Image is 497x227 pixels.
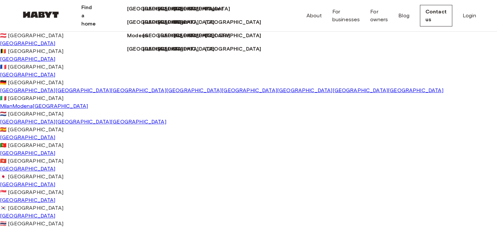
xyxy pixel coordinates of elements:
img: Habyt [21,11,60,18]
a: [GEOGRAPHIC_DATA] [205,18,268,26]
a: [GEOGRAPHIC_DATA] [143,45,206,53]
font: [GEOGRAPHIC_DATA] [8,95,63,101]
a: Modena [127,32,154,40]
a: [GEOGRAPHIC_DATA] [205,32,268,40]
font: [GEOGRAPHIC_DATA] [8,79,63,86]
font: [GEOGRAPHIC_DATA] [143,19,199,25]
a: [GEOGRAPHIC_DATA] [332,87,388,93]
a: [GEOGRAPHIC_DATA] [111,119,166,125]
font: [GEOGRAPHIC_DATA] [8,48,63,54]
a: For owners [370,8,388,24]
a: Phuket [205,5,230,13]
a: Login [463,12,476,20]
font: [GEOGRAPHIC_DATA] [8,64,63,70]
a: [GEOGRAPHIC_DATA] [222,87,277,93]
font: [GEOGRAPHIC_DATA] [8,189,63,195]
a: [GEOGRAPHIC_DATA] [158,18,221,26]
font: [GEOGRAPHIC_DATA] [8,142,63,148]
font: [GEOGRAPHIC_DATA] [158,46,214,52]
a: [GEOGRAPHIC_DATA] [143,32,206,40]
a: Milan [174,18,194,26]
font: [GEOGRAPHIC_DATA] [205,32,261,39]
a: [GEOGRAPHIC_DATA] [166,87,222,93]
a: [GEOGRAPHIC_DATA] [127,45,190,53]
font: [GEOGRAPHIC_DATA] [205,19,261,25]
font: [GEOGRAPHIC_DATA] [158,32,214,39]
font: For businesses [332,8,360,23]
font: Contact us [425,8,447,23]
font: [GEOGRAPHIC_DATA] [143,32,199,39]
font: [GEOGRAPHIC_DATA] [8,205,63,211]
font: [GEOGRAPHIC_DATA] [127,46,183,52]
font: [GEOGRAPHIC_DATA] [127,19,183,25]
a: [GEOGRAPHIC_DATA] [143,18,206,26]
a: [GEOGRAPHIC_DATA] [205,45,268,53]
font: [GEOGRAPHIC_DATA] [8,173,63,180]
font: [GEOGRAPHIC_DATA] [174,6,230,12]
a: [GEOGRAPHIC_DATA] [277,87,333,93]
font: Milan [174,19,187,25]
a: [GEOGRAPHIC_DATA] [127,5,190,13]
font: [GEOGRAPHIC_DATA] [158,6,214,12]
font: [GEOGRAPHIC_DATA] [143,6,199,12]
a: [GEOGRAPHIC_DATA] [388,87,443,93]
a: For businesses [332,8,360,24]
a: Modena [12,103,33,109]
font: About [306,12,322,19]
font: Phuket [205,6,223,12]
a: Contact us [420,5,452,26]
a: [GEOGRAPHIC_DATA] [143,5,206,13]
a: [GEOGRAPHIC_DATA] [158,32,221,40]
font: [GEOGRAPHIC_DATA] [127,6,183,12]
a: About [306,12,322,20]
a: [GEOGRAPHIC_DATA] [56,87,111,93]
font: Modena [127,32,148,39]
font: [GEOGRAPHIC_DATA] [8,126,63,133]
a: [GEOGRAPHIC_DATA] [127,18,190,26]
a: [GEOGRAPHIC_DATA] [158,5,221,13]
font: [GEOGRAPHIC_DATA] [205,46,261,52]
a: [GEOGRAPHIC_DATA] [158,45,221,53]
font: Find a home [81,4,96,27]
font: [GEOGRAPHIC_DATA] [158,19,214,25]
font: For owners [370,8,388,23]
font: [GEOGRAPHIC_DATA] [143,46,199,52]
a: Blog [398,12,409,20]
a: [GEOGRAPHIC_DATA] [174,32,237,40]
a: [GEOGRAPHIC_DATA] [56,119,111,125]
font: [GEOGRAPHIC_DATA] [8,111,63,117]
font: Blog [398,12,409,19]
a: [GEOGRAPHIC_DATA] [33,103,88,109]
font: [GEOGRAPHIC_DATA] [8,32,63,39]
a: [GEOGRAPHIC_DATA] [174,5,237,13]
font: [GEOGRAPHIC_DATA] [8,220,63,227]
font: [GEOGRAPHIC_DATA] [174,32,230,39]
a: [GEOGRAPHIC_DATA] [111,87,166,93]
font: Login [463,12,476,19]
font: [GEOGRAPHIC_DATA] [8,158,63,164]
